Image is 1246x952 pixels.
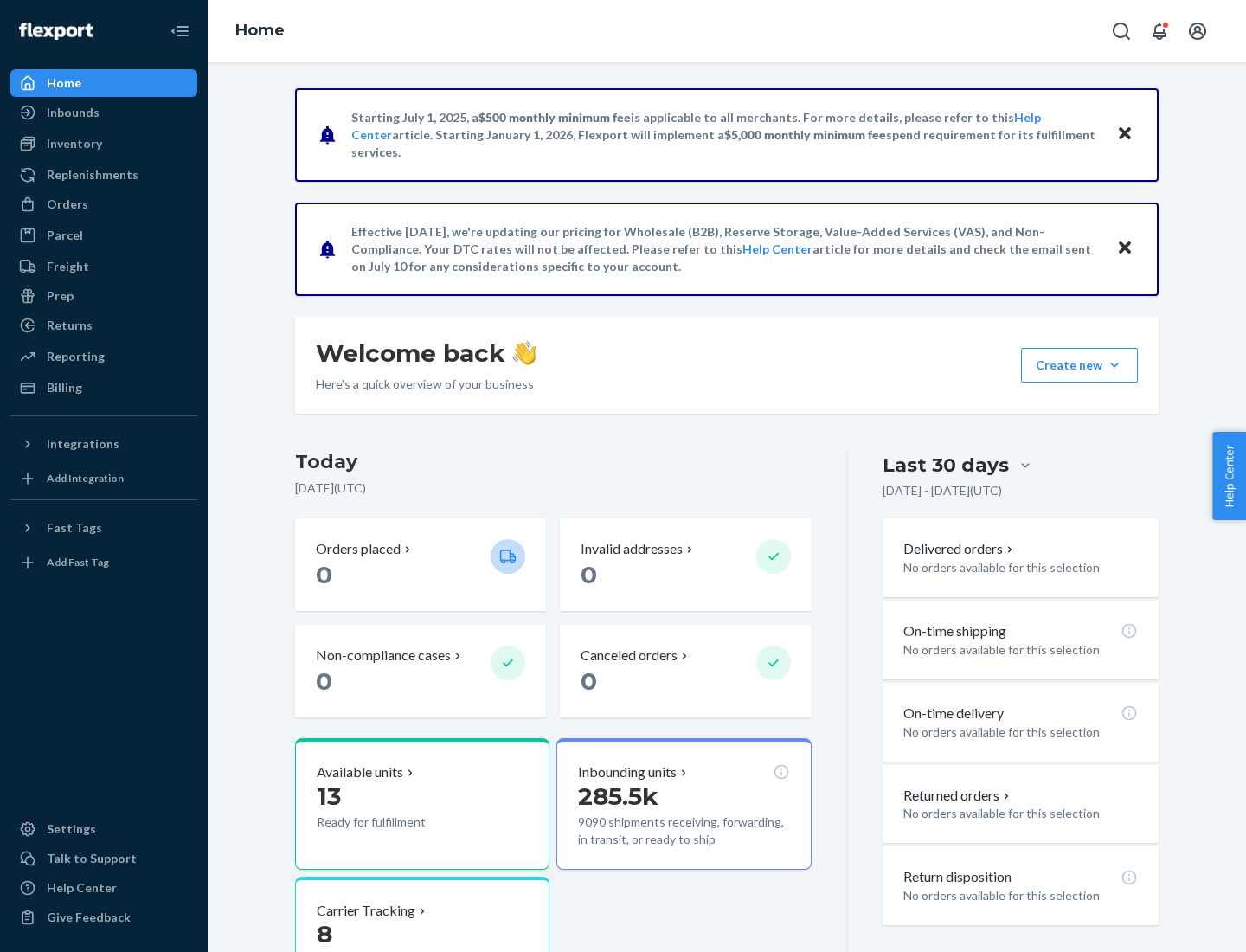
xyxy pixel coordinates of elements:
[10,161,197,189] a: Replenishments
[581,646,678,666] p: Canceled orders
[163,14,197,48] button: Close Navigation
[1180,14,1215,48] button: Open account menu
[47,227,83,244] div: Parcel
[10,69,197,97] a: Home
[903,559,1138,576] p: No orders available for this selection
[316,539,401,559] p: Orders placed
[47,348,105,365] div: Reporting
[1021,348,1138,383] button: Create new
[903,724,1138,741] p: No orders available for this selection
[10,253,197,280] a: Freight
[903,704,1004,724] p: On-time delivery
[560,625,811,717] button: Canceled orders 0
[47,135,102,152] div: Inventory
[512,341,536,365] img: hand-wave emoji
[47,471,124,486] div: Add Integration
[1114,122,1136,147] button: Close
[316,666,332,696] span: 0
[317,762,403,782] p: Available units
[742,241,812,256] a: Help Center
[351,223,1100,275] p: Effective [DATE], we're updating our pricing for Wholesale (B2B), Reserve Storage, Value-Added Se...
[47,909,131,926] div: Give Feedback
[1114,236,1136,261] button: Close
[903,786,1013,806] button: Returned orders
[578,814,789,848] p: 9090 shipments receiving, forwarding, in transit, or ready to ship
[903,867,1012,887] p: Return disposition
[351,109,1100,161] p: Starting July 1, 2025, a is applicable to all merchants. For more details, please refer to this a...
[317,814,477,831] p: Ready for fulfillment
[47,196,88,213] div: Orders
[478,110,631,125] span: $500 monthly minimum fee
[10,190,197,218] a: Orders
[295,738,549,870] button: Available units13Ready for fulfillment
[10,845,197,872] a: Talk to Support
[581,666,597,696] span: 0
[10,99,197,126] a: Inbounds
[903,805,1138,822] p: No orders available for this selection
[47,379,82,396] div: Billing
[10,374,197,402] a: Billing
[295,518,546,611] button: Orders placed 0
[47,104,100,121] div: Inbounds
[578,782,658,811] span: 285.5k
[10,815,197,843] a: Settings
[47,820,96,838] div: Settings
[883,482,1002,499] p: [DATE] - [DATE] ( UTC )
[317,782,341,811] span: 13
[581,560,597,589] span: 0
[10,130,197,158] a: Inventory
[47,258,89,275] div: Freight
[903,539,1017,559] button: Delivered orders
[47,74,81,92] div: Home
[10,343,197,370] a: Reporting
[10,549,197,576] a: Add Fast Tag
[316,646,451,666] p: Non-compliance cases
[10,514,197,542] button: Fast Tags
[10,222,197,249] a: Parcel
[1142,14,1177,48] button: Open notifications
[317,901,415,921] p: Carrier Tracking
[1212,432,1246,520] button: Help Center
[295,625,546,717] button: Non-compliance cases 0
[316,338,536,369] h1: Welcome back
[47,317,93,334] div: Returns
[295,479,812,497] p: [DATE] ( UTC )
[235,21,285,40] a: Home
[581,539,683,559] p: Invalid addresses
[724,127,886,142] span: $5,000 monthly minimum fee
[47,166,138,183] div: Replenishments
[47,287,74,305] div: Prep
[10,874,197,902] a: Help Center
[903,641,1138,659] p: No orders available for this selection
[19,23,93,40] img: Flexport logo
[47,555,109,569] div: Add Fast Tag
[10,312,197,339] a: Returns
[578,762,677,782] p: Inbounding units
[903,621,1006,641] p: On-time shipping
[316,560,332,589] span: 0
[556,738,811,870] button: Inbounding units285.5k9090 shipments receiving, forwarding, in transit, or ready to ship
[47,850,137,867] div: Talk to Support
[47,519,102,537] div: Fast Tags
[1104,14,1139,48] button: Open Search Box
[10,430,197,458] button: Integrations
[317,919,332,949] span: 8
[560,518,811,611] button: Invalid addresses 0
[883,452,1009,479] div: Last 30 days
[47,879,117,897] div: Help Center
[47,435,119,453] div: Integrations
[316,376,536,393] p: Here’s a quick overview of your business
[222,6,299,56] ol: breadcrumbs
[10,904,197,931] button: Give Feedback
[295,448,812,476] h3: Today
[10,282,197,310] a: Prep
[10,465,197,492] a: Add Integration
[903,887,1138,904] p: No orders available for this selection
